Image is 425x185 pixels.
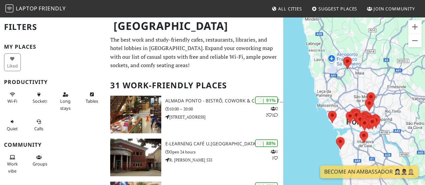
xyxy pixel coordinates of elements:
p: 1 1 [271,148,278,161]
p: Open 24 hours [165,149,283,155]
h1: [GEOGRAPHIC_DATA] [108,17,282,35]
p: 10:00 – 20:00 [165,106,283,112]
h3: e-learning Café U.[GEOGRAPHIC_DATA] [165,141,283,147]
button: Tables [84,89,100,107]
span: Work-friendly tables [86,98,98,104]
h3: My Places [4,44,102,50]
span: Quiet [7,126,18,132]
h3: Almada Ponto - Bistrô, Cowork & Concept Store [165,98,283,104]
a: Join Community [364,3,418,15]
a: Become an Ambassador 🤵🏻‍♀️🤵🏾‍♂️🤵🏼‍♀️ [320,166,418,178]
p: R. [PERSON_NAME] 535 [165,157,283,163]
span: People working [7,161,18,174]
span: Group tables [33,161,47,167]
a: All Cities [269,3,305,15]
span: Long stays [60,98,71,111]
p: 2 2 1 [266,105,278,118]
div: | 91% [255,96,278,104]
p: The best work and study-friendly cafes, restaurants, libraries, and hotel lobbies in [GEOGRAPHIC_... [110,36,279,70]
a: e-learning Café U.Porto | 88% 11 e-learning Café U.[GEOGRAPHIC_DATA] Open 24 hours R. [PERSON_NAM... [106,139,283,176]
button: Reduzir [408,34,422,47]
button: Work vibe [4,152,21,176]
span: All Cities [278,6,302,12]
button: Ampliar [408,20,422,34]
img: Almada Ponto - Bistrô, Cowork & Concept Store [110,96,161,133]
h2: Filters [4,17,102,37]
button: Sockets [31,89,47,107]
h3: Community [4,142,102,148]
button: Calls [31,116,47,134]
span: Friendly [39,5,66,12]
span: Join Community [374,6,415,12]
span: Power sockets [33,98,48,104]
button: Long stays [57,89,74,113]
span: Laptop [16,5,38,12]
button: Wi-Fi [4,89,21,107]
button: Groups [31,152,47,170]
img: e-learning Café U.Porto [110,139,161,176]
h3: Productivity [4,79,102,85]
a: LaptopFriendly LaptopFriendly [5,3,66,15]
p: [STREET_ADDRESS] [165,114,283,120]
span: Video/audio calls [34,126,43,132]
button: Quiet [4,116,21,134]
img: LaptopFriendly [5,4,13,12]
span: Suggest Places [318,6,357,12]
div: | 88% [255,139,278,147]
a: Suggest Places [309,3,360,15]
a: Almada Ponto - Bistrô, Cowork & Concept Store | 91% 221 Almada Ponto - Bistrô, Cowork & Concept S... [106,96,283,133]
h2: 31 Work-Friendly Places [110,75,279,96]
span: Stable Wi-Fi [7,98,17,104]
